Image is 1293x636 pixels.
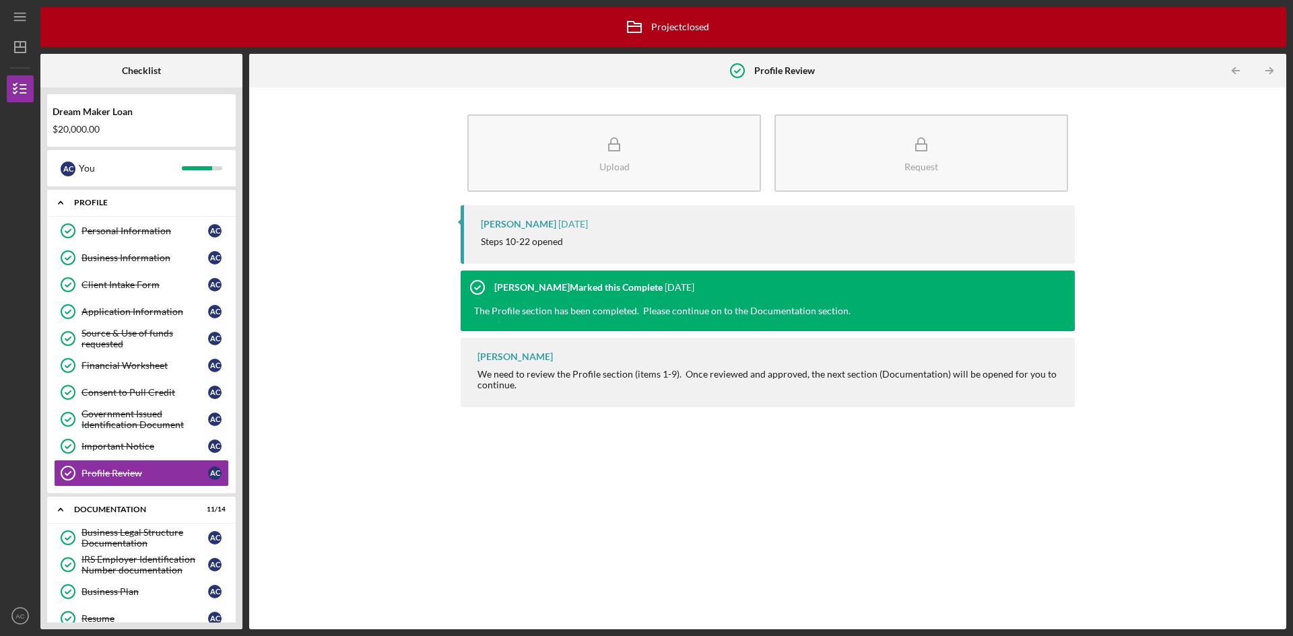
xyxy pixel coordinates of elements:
[54,271,229,298] a: Client Intake FormAC
[74,199,219,207] div: Profile
[81,468,208,479] div: Profile Review
[54,379,229,406] a: Consent to Pull CreditAC
[54,244,229,271] a: Business InformationAC
[53,106,230,117] div: Dream Maker Loan
[904,162,938,172] div: Request
[208,332,222,345] div: A C
[208,359,222,372] div: A C
[81,527,208,549] div: Business Legal Structure Documentation
[477,369,1061,390] div: We need to review the Profile section (items 1-9). Once reviewed and approved, the next section (...
[81,306,208,317] div: Application Information
[481,236,563,247] div: Steps 10-22 opened
[54,551,229,578] a: IRS Employer Identification Number documentationAC
[74,505,192,514] div: Documentation
[122,65,161,76] b: Checklist
[208,439,222,453] div: A C
[754,65,815,76] b: Profile Review
[53,124,230,135] div: $20,000.00
[81,613,208,624] div: Resume
[81,441,208,452] div: Important Notice
[208,413,222,426] div: A C
[208,612,222,625] div: A C
[81,328,208,349] div: Source & Use of funds requested
[54,578,229,605] a: Business PlanAC
[81,279,208,290] div: Client Intake Form
[54,406,229,433] a: Government Issued Identification DocumentAC
[467,114,761,192] button: Upload
[474,304,851,318] div: The Profile section has been completed. Please continue on to the Documentation section.
[81,252,208,263] div: Business Information
[54,433,229,460] a: Important NoticeAC
[208,531,222,544] div: A C
[54,217,229,244] a: Personal InformationAC
[618,10,709,44] div: Project closed
[208,386,222,399] div: A C
[208,466,222,480] div: A C
[54,460,229,487] a: Profile ReviewAC
[201,505,226,514] div: 11 / 14
[665,282,694,293] time: 2023-05-10 13:44
[599,162,630,172] div: Upload
[54,325,229,352] a: Source & Use of funds requestedAC
[54,352,229,379] a: Financial WorksheetAC
[81,225,208,236] div: Personal Information
[208,585,222,598] div: A C
[477,351,553,362] div: [PERSON_NAME]
[208,251,222,264] div: A C
[79,157,182,180] div: You
[7,602,34,629] button: AC
[481,219,556,229] div: [PERSON_NAME]
[208,305,222,318] div: A C
[208,278,222,291] div: A C
[558,219,588,229] time: 2023-05-10 13:46
[774,114,1068,192] button: Request
[54,298,229,325] a: Application InformationAC
[54,605,229,632] a: ResumeAC
[81,387,208,398] div: Consent to Pull Credit
[81,554,208,575] div: IRS Employer Identification Number documentation
[81,409,208,430] div: Government Issued Identification Document
[81,586,208,597] div: Business Plan
[81,360,208,371] div: Financial Worksheet
[61,162,75,176] div: A C
[494,282,663,293] div: [PERSON_NAME] Marked this Complete
[15,612,24,620] text: AC
[54,524,229,551] a: Business Legal Structure DocumentationAC
[208,224,222,238] div: A C
[208,558,222,571] div: A C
